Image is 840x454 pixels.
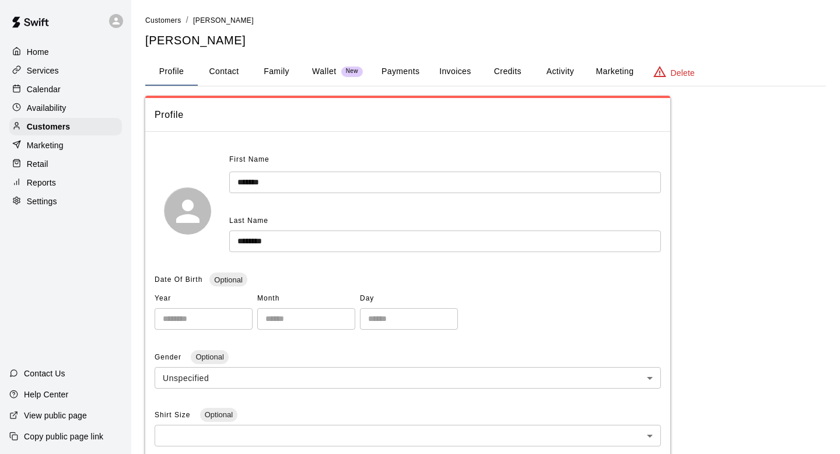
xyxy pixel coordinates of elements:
[145,14,826,27] nav: breadcrumb
[9,99,122,117] a: Availability
[429,58,481,86] button: Invoices
[9,43,122,61] a: Home
[155,353,184,361] span: Gender
[145,33,826,48] h5: [PERSON_NAME]
[155,367,661,389] div: Unspecified
[312,65,337,78] p: Wallet
[481,58,534,86] button: Credits
[155,411,193,419] span: Shirt Size
[191,352,228,361] span: Optional
[24,410,87,421] p: View public page
[229,216,268,225] span: Last Name
[193,16,254,25] span: [PERSON_NAME]
[155,107,661,123] span: Profile
[186,14,188,26] li: /
[27,83,61,95] p: Calendar
[27,139,64,151] p: Marketing
[145,15,181,25] a: Customers
[145,58,198,86] button: Profile
[9,193,122,210] a: Settings
[145,58,826,86] div: basic tabs example
[586,58,643,86] button: Marketing
[155,275,202,284] span: Date Of Birth
[229,151,269,169] span: First Name
[27,158,48,170] p: Retail
[155,289,253,308] span: Year
[9,118,122,135] a: Customers
[341,68,363,75] span: New
[27,102,66,114] p: Availability
[372,58,429,86] button: Payments
[209,275,247,284] span: Optional
[250,58,303,86] button: Family
[198,58,250,86] button: Contact
[534,58,586,86] button: Activity
[9,155,122,173] a: Retail
[24,389,68,400] p: Help Center
[9,81,122,98] a: Calendar
[27,195,57,207] p: Settings
[257,289,355,308] span: Month
[27,46,49,58] p: Home
[360,289,458,308] span: Day
[200,410,237,419] span: Optional
[24,431,103,442] p: Copy public page link
[145,16,181,25] span: Customers
[9,62,122,79] a: Services
[9,174,122,191] a: Reports
[24,368,65,379] p: Contact Us
[671,67,695,79] p: Delete
[27,177,56,188] p: Reports
[9,137,122,154] a: Marketing
[27,121,70,132] p: Customers
[27,65,59,76] p: Services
